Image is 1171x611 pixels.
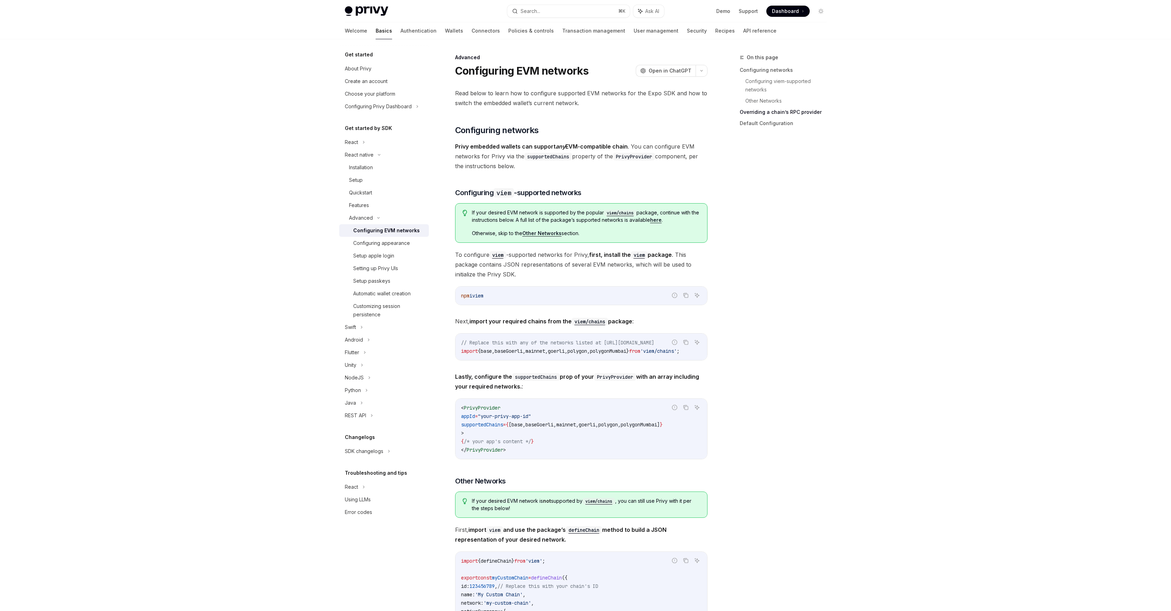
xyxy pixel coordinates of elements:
div: Using LLMs [345,495,371,504]
strong: Lastly, configure the prop of your with an array including your required networks. [455,373,699,390]
span: { [461,438,464,445]
span: , [523,591,525,598]
a: viem/chains [572,318,608,325]
span: = [528,575,531,581]
a: Wallets [445,22,463,39]
span: polygon [567,348,587,354]
div: Flutter [345,348,359,357]
div: NodeJS [345,373,364,382]
a: Overriding a chain’s RPC provider [740,107,832,118]
a: viem [631,251,648,258]
span: name: [461,591,475,598]
span: npm [461,293,469,299]
a: Configuring networks [740,64,832,76]
a: here [650,217,662,223]
button: Copy the contents from the code block [681,403,690,412]
span: Other Networks [455,476,506,486]
span: } [511,558,514,564]
a: Demo [716,8,730,15]
div: REST API [345,411,366,420]
h1: Configuring EVM networks [455,64,589,77]
span: Configuring -supported networks [455,188,581,198]
a: Recipes [715,22,735,39]
span: from [514,558,525,564]
button: Report incorrect code [670,556,679,565]
span: base [511,421,523,428]
span: , [595,421,598,428]
a: Using LLMs [339,493,429,506]
span: 'my-custom-chain' [483,600,531,606]
button: Copy the contents from the code block [681,291,690,300]
span: /* your app's content */ [464,438,531,445]
a: Setting up Privy UIs [339,262,429,275]
a: Choose your platform [339,88,429,100]
button: Toggle dark mode [815,6,827,17]
span: baseGoerli [525,421,553,428]
button: Open in ChatGPT [636,65,696,77]
a: Connectors [472,22,500,39]
span: } [531,438,534,445]
a: Configuring viem-supported networks [745,76,832,95]
div: Setting up Privy UIs [353,264,398,273]
span: ⌘ K [618,8,626,14]
span: [ [509,421,511,428]
span: , [553,421,556,428]
div: Error codes [345,508,372,516]
div: SDK changelogs [345,447,383,455]
span: </ [461,447,467,453]
span: const [478,575,492,581]
button: Report incorrect code [670,403,679,412]
div: React native [345,151,374,159]
span: from [629,348,640,354]
code: viem [489,251,506,259]
svg: Tip [462,498,467,504]
code: PrivyProvider [613,153,655,160]
span: appId [461,413,475,419]
strong: Other Networks [522,230,562,236]
a: Policies & controls [508,22,554,39]
div: Features [349,201,369,210]
span: = [503,421,506,428]
span: goerli [548,348,565,354]
span: Read below to learn how to configure supported EVM networks for the Expo SDK and how to switch th... [455,88,708,108]
a: Setup passkeys [339,275,429,287]
a: About Privy [339,62,429,75]
span: = [475,413,478,419]
span: supportedChains [461,421,503,428]
button: Copy the contents from the code block [681,338,690,347]
span: { [506,421,509,428]
span: On this page [747,53,778,62]
span: { [478,348,481,354]
div: Swift [345,323,356,331]
span: polygonMumbai [621,421,657,428]
a: Installation [339,161,429,174]
h5: Get started by SDK [345,124,392,132]
span: Dashboard [772,8,799,15]
span: PrivyProvider [467,447,503,453]
div: About Privy [345,64,371,73]
div: Java [345,399,356,407]
a: Security [687,22,707,39]
span: ; [542,558,545,564]
svg: Tip [462,210,467,216]
span: , [565,348,567,354]
div: Configuring EVM networks [353,226,420,235]
button: Report incorrect code [670,291,679,300]
span: Configuring networks [455,125,539,136]
button: Ask AI [692,556,702,565]
div: React [345,138,358,146]
a: Setup [339,174,429,186]
div: Configuring Privy Dashboard [345,102,412,111]
span: viem [472,293,483,299]
span: . You can configure EVM networks for Privy via the property of the component, per the instruction... [455,142,708,171]
div: Advanced [455,54,708,61]
div: Unity [345,361,356,369]
a: Error codes [339,506,429,519]
span: base [481,348,492,354]
span: , [492,348,495,354]
a: Support [739,8,758,15]
span: Otherwise, skip to the section. [472,230,700,237]
span: > [503,447,506,453]
div: Advanced [349,214,373,222]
